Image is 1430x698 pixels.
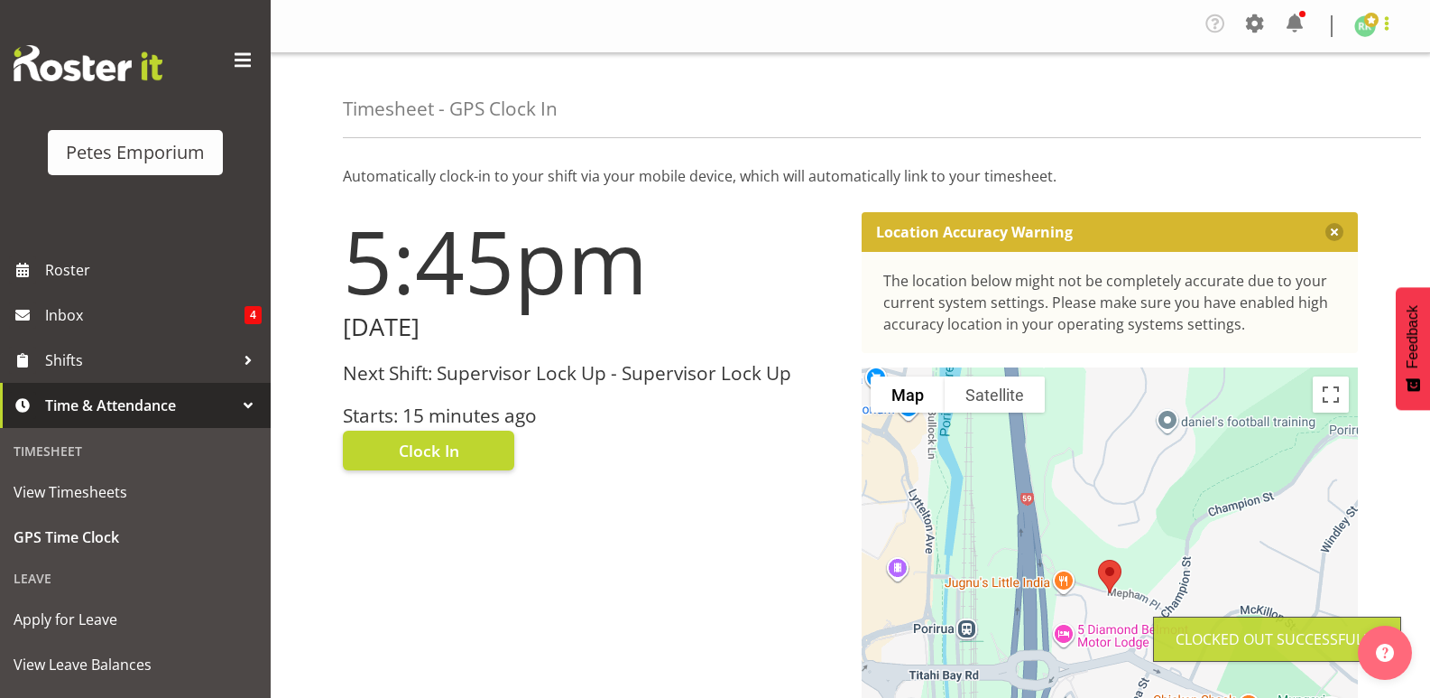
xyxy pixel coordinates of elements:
span: Shifts [45,347,235,374]
span: Apply for Leave [14,606,257,633]
img: Rosterit website logo [14,45,162,81]
h4: Timesheet - GPS Clock In [343,98,558,119]
span: Feedback [1405,305,1421,368]
img: ruth-robertson-taylor722.jpg [1354,15,1376,37]
h2: [DATE] [343,313,840,341]
h3: Starts: 15 minutes ago [343,405,840,426]
div: Clocked out Successfully [1176,628,1379,650]
button: Clock In [343,431,514,470]
span: View Leave Balances [14,651,257,678]
h1: 5:45pm [343,212,840,310]
h3: Next Shift: Supervisor Lock Up - Supervisor Lock Up [343,363,840,384]
div: Petes Emporium [66,139,205,166]
button: Show satellite imagery [945,377,1045,413]
span: Time & Attendance [45,392,235,419]
p: Location Accuracy Warning [876,223,1073,241]
span: View Timesheets [14,479,257,506]
button: Close message [1325,223,1343,241]
span: 4 [244,306,262,324]
div: Timesheet [5,433,266,470]
button: Toggle fullscreen view [1313,377,1349,413]
span: GPS Time Clock [14,524,257,551]
a: GPS Time Clock [5,515,266,560]
a: View Timesheets [5,470,266,515]
span: Clock In [399,439,459,462]
span: Roster [45,256,262,284]
div: Leave [5,560,266,597]
span: Inbox [45,302,244,329]
p: Automatically clock-in to your shift via your mobile device, which will automatically link to you... [343,165,1358,187]
img: help-xxl-2.png [1376,644,1394,662]
a: View Leave Balances [5,642,266,687]
button: Feedback - Show survey [1396,287,1430,410]
a: Apply for Leave [5,597,266,642]
div: The location below might not be completely accurate due to your current system settings. Please m... [883,270,1337,335]
button: Show street map [871,377,945,413]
